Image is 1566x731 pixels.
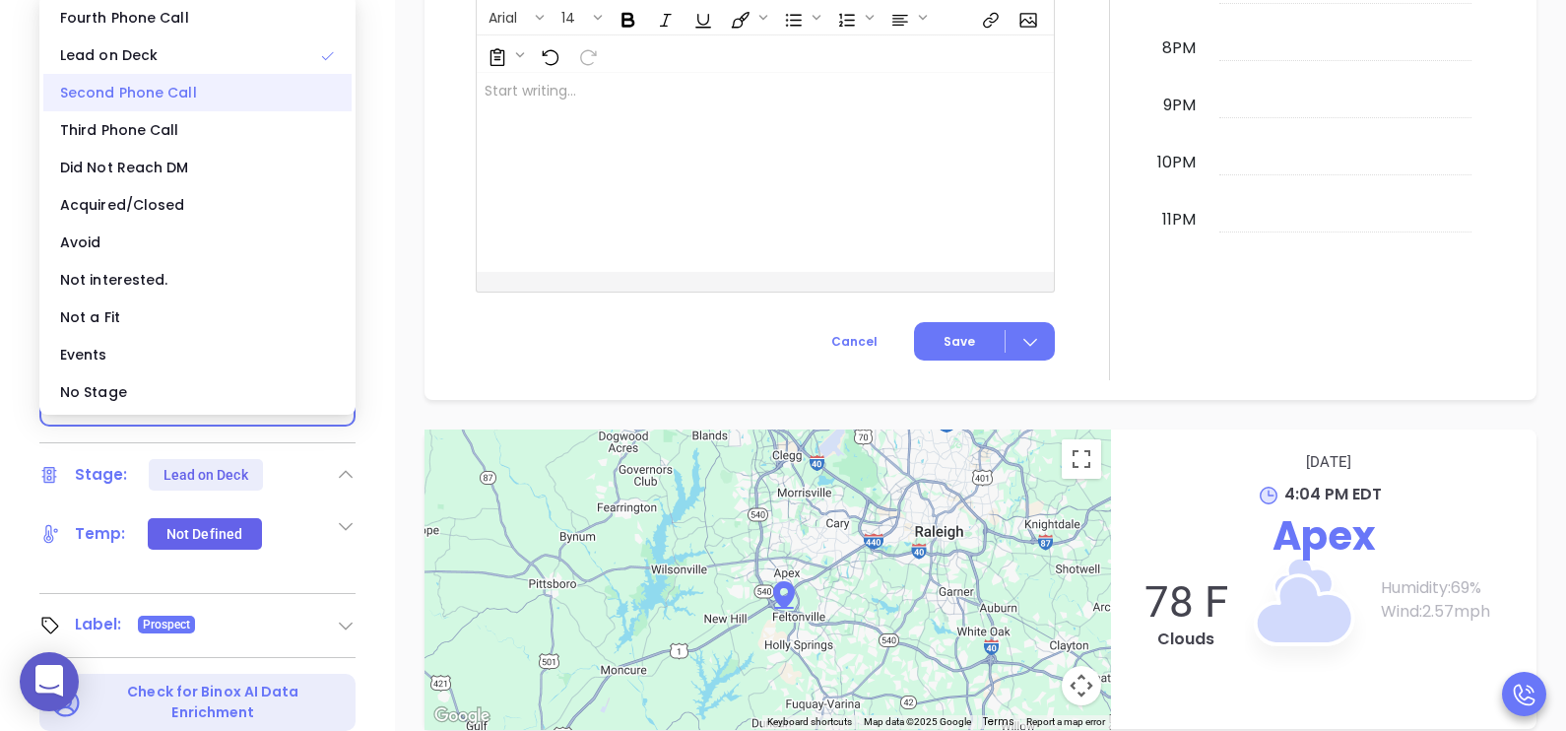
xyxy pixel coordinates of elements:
span: 14 [552,8,585,22]
img: Clouds [1202,512,1399,709]
span: Undo [531,37,566,71]
p: Apex [1131,506,1517,565]
div: No Stage [43,373,352,411]
a: Open this area in Google Maps (opens a new window) [429,703,494,729]
span: Cancel [831,333,878,350]
button: Save [914,322,1055,361]
div: Not interested. [43,261,352,299]
div: Did Not Reach DM [43,149,352,186]
span: 4:04 PM EDT [1284,483,1382,505]
div: Temp: [75,519,126,549]
div: 10pm [1153,151,1200,174]
a: Report a map error [1026,716,1105,727]
button: Toggle fullscreen view [1062,439,1101,479]
div: Stage: [75,460,128,490]
div: Acquired/Closed [43,186,352,224]
button: Map camera controls [1062,666,1101,705]
div: 8pm [1158,36,1200,60]
span: Save [944,333,975,351]
div: 11pm [1158,208,1200,232]
div: Avoid [43,224,352,261]
button: Keyboard shortcuts [767,715,852,729]
div: Not a Fit [43,299,352,336]
div: Events [43,336,352,373]
img: Google [429,703,494,729]
span: Prospect [143,614,191,635]
div: Lead on Deck [43,36,352,74]
p: Humidity: 69 % [1381,576,1517,600]
p: Wind: 2.57 mph [1381,600,1517,624]
span: Arial [479,8,527,22]
p: Check for Binox AI Data Enrichment [85,682,342,723]
div: 9pm [1159,94,1200,117]
div: Label: [75,610,122,639]
p: Clouds [1131,628,1241,651]
a: Terms (opens in new tab) [983,714,1014,729]
p: 78 F [1131,576,1241,628]
span: Surveys [478,37,529,71]
button: Cancel [795,322,914,361]
span: Map data ©2025 Google [864,716,971,727]
div: Not Defined [166,518,242,550]
p: [DATE] [1141,449,1517,475]
div: Lead on Deck [163,459,248,491]
span: Redo [568,37,604,71]
div: Second Phone Call [43,74,352,111]
div: Third Phone Call [43,111,352,149]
